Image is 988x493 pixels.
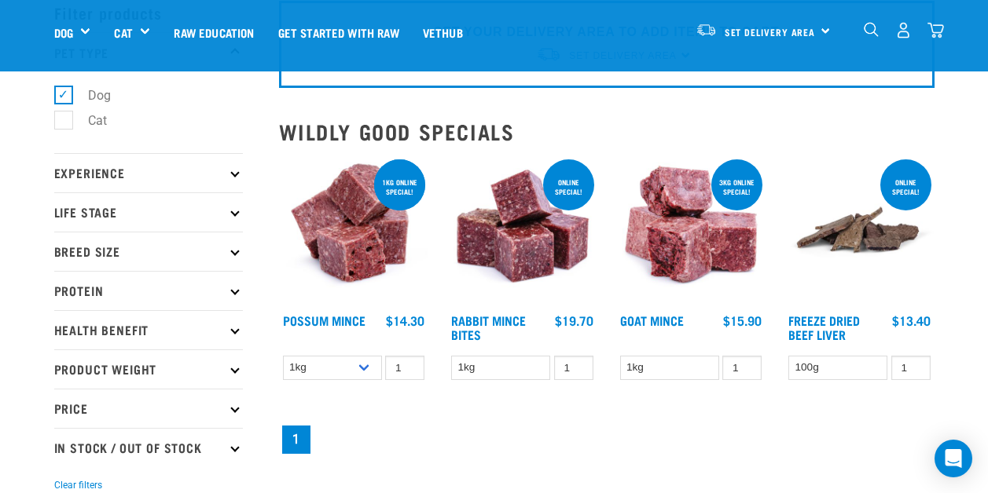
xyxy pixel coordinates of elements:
[282,425,310,454] a: Page 1
[447,156,597,306] img: Whole Minced Rabbit Cubes 01
[54,192,243,232] p: Life Stage
[54,271,243,310] p: Protein
[620,316,684,323] a: Goat Mince
[54,310,243,349] p: Health Benefit
[63,111,113,130] label: Cat
[927,22,944,38] img: home-icon@2x.png
[54,389,243,428] p: Price
[54,478,102,492] button: Clear filters
[880,170,931,203] div: ONLINE SPECIAL!
[386,313,424,327] div: $14.30
[543,170,594,203] div: ONLINE SPECIAL!
[279,422,935,457] nav: pagination
[54,153,243,192] p: Experience
[266,1,411,64] a: Get started with Raw
[374,170,425,203] div: 1kg online special!
[54,232,243,271] p: Breed Size
[616,156,766,306] img: 1077 Wild Goat Mince 01
[711,170,762,203] div: 3kg online special!
[784,156,935,306] img: Stack Of Freeze Dried Beef Liver For Pets
[63,86,117,105] label: Dog
[54,24,73,42] a: Dog
[935,440,972,477] div: Open Intercom Messenger
[279,156,429,306] img: 1102 Possum Mince 01
[114,24,132,42] a: Cat
[892,313,931,327] div: $13.40
[279,119,935,144] h2: Wildly Good Specials
[554,356,593,380] input: 1
[723,313,762,327] div: $15.90
[891,356,931,380] input: 1
[411,1,475,64] a: Vethub
[725,29,816,35] span: Set Delivery Area
[696,23,717,37] img: van-moving.png
[283,316,365,323] a: Possum Mince
[54,349,243,389] p: Product Weight
[722,356,762,380] input: 1
[555,313,593,327] div: $19.70
[451,316,526,338] a: Rabbit Mince Bites
[54,428,243,467] p: In Stock / Out Of Stock
[895,22,912,38] img: user.png
[385,356,424,380] input: 1
[162,1,266,64] a: Raw Education
[788,316,860,338] a: Freeze Dried Beef Liver
[864,22,879,37] img: home-icon-1@2x.png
